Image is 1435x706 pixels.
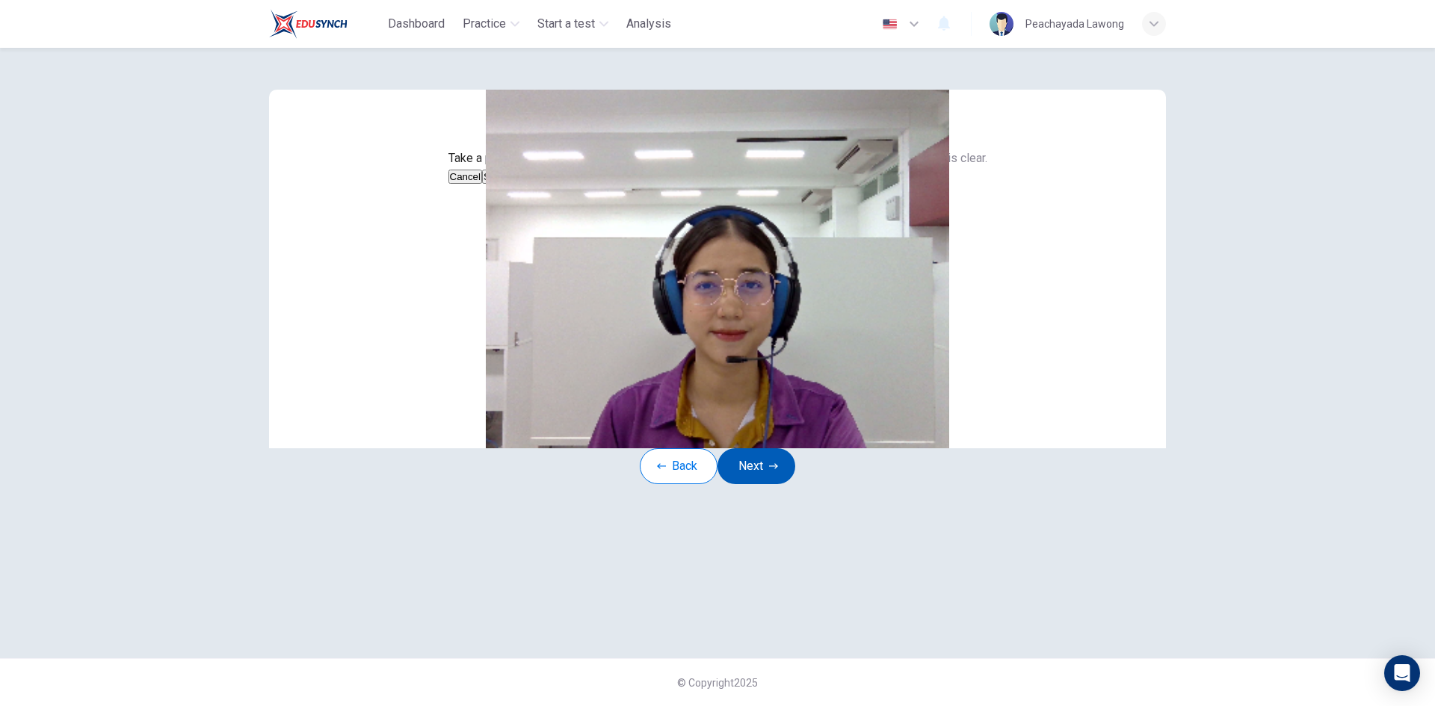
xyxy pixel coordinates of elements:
button: Back [640,448,717,484]
img: Profile picture [990,12,1013,36]
span: © Copyright 2025 [677,677,758,689]
a: Train Test logo [269,9,382,39]
button: Start a test [531,10,614,37]
button: Dashboard [382,10,451,37]
img: preview screemshot [269,90,1166,448]
button: Next [717,448,795,484]
img: Train Test logo [269,9,348,39]
span: Dashboard [388,15,445,33]
img: en [880,19,899,30]
span: Start a test [537,15,595,33]
span: Practice [463,15,506,33]
span: Analysis [626,15,671,33]
button: Analysis [620,10,677,37]
div: Peachayada Lawong [1025,15,1124,33]
div: Open Intercom Messenger [1384,655,1420,691]
button: Practice [457,10,525,37]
